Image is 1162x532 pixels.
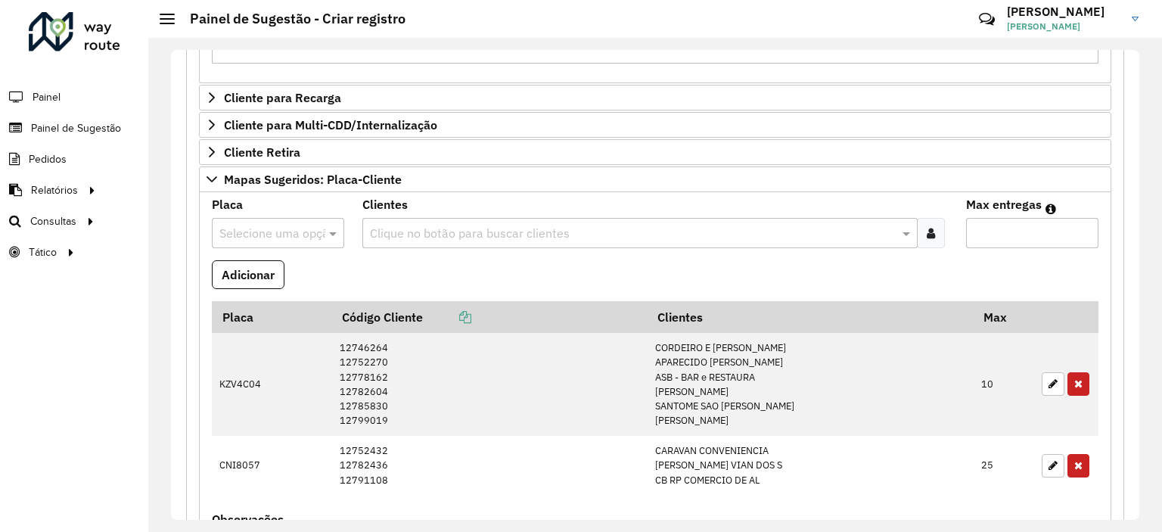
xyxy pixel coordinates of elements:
[971,3,1003,36] a: Contato Rápido
[648,301,974,333] th: Clientes
[974,301,1034,333] th: Max
[224,146,300,158] span: Cliente Retira
[199,112,1111,138] a: Cliente para Multi-CDD/Internalização
[29,244,57,260] span: Tático
[31,120,121,136] span: Painel de Sugestão
[648,436,974,496] td: CARAVAN CONVENIENCIA [PERSON_NAME] VIAN DOS S CB RP COMERCIO DE AL
[212,333,332,436] td: KZV4C04
[175,11,405,27] h2: Painel de Sugestão - Criar registro
[212,260,284,289] button: Adicionar
[224,92,341,104] span: Cliente para Recarga
[212,195,243,213] label: Placa
[212,301,332,333] th: Placa
[1007,20,1120,33] span: [PERSON_NAME]
[648,333,974,436] td: CORDEIRO E [PERSON_NAME] APARECIDO [PERSON_NAME] ASB - BAR e RESTAURA [PERSON_NAME] SANTOME SAO [...
[1045,203,1056,215] em: Máximo de clientes que serão colocados na mesma rota com os clientes informados
[332,301,648,333] th: Código Cliente
[974,333,1034,436] td: 10
[974,436,1034,496] td: 25
[332,333,648,436] td: 12746264 12752270 12778162 12782604 12785830 12799019
[212,510,284,528] label: Observações
[33,89,61,105] span: Painel
[212,436,332,496] td: CNI8057
[30,213,76,229] span: Consultas
[224,119,437,131] span: Cliente para Multi-CDD/Internalização
[224,173,402,185] span: Mapas Sugeridos: Placa-Cliente
[31,182,78,198] span: Relatórios
[199,166,1111,192] a: Mapas Sugeridos: Placa-Cliente
[29,151,67,167] span: Pedidos
[966,195,1042,213] label: Max entregas
[423,310,471,325] a: Copiar
[332,436,648,496] td: 12752432 12782436 12791108
[199,85,1111,110] a: Cliente para Recarga
[362,195,408,213] label: Clientes
[1007,5,1120,19] h3: [PERSON_NAME]
[199,139,1111,165] a: Cliente Retira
